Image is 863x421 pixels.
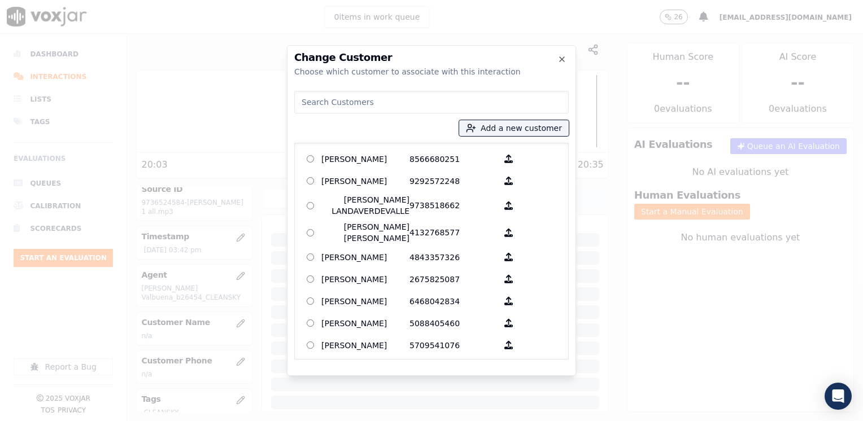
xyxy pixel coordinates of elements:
p: 2675825087 [409,270,498,288]
button: [PERSON_NAME] 6468042834 [498,292,520,310]
input: [PERSON_NAME] 4843357326 [307,253,314,261]
input: [PERSON_NAME] 6468042834 [307,297,314,305]
p: [PERSON_NAME] [321,150,409,168]
p: [PERSON_NAME] [321,314,409,332]
button: [PERSON_NAME] 4843357326 [498,248,520,266]
button: [PERSON_NAME] 5709541076 [498,336,520,354]
h2: Change Customer [294,52,569,63]
p: [PERSON_NAME] [321,358,409,376]
button: Add a new customer [459,120,569,136]
p: 5709541076 [409,336,498,354]
p: [PERSON_NAME] [321,248,409,266]
input: [PERSON_NAME] 9292572248 [307,177,314,185]
input: Search Customers [294,91,569,113]
p: 4843357326 [409,248,498,266]
p: [PERSON_NAME] [321,270,409,288]
p: [PERSON_NAME] [321,172,409,190]
button: [PERSON_NAME] 2163348023 [498,358,520,376]
button: [PERSON_NAME] 5088405460 [498,314,520,332]
button: [PERSON_NAME] 2675825087 [498,270,520,288]
p: 8566680251 [409,150,498,168]
input: [PERSON_NAME] LANDAVERDEVALLE 9738518662 [307,202,314,209]
p: 6468042834 [409,292,498,310]
input: [PERSON_NAME] 5088405460 [307,319,314,327]
button: [PERSON_NAME] 9292572248 [498,172,520,190]
button: [PERSON_NAME] [PERSON_NAME] 4132768577 [498,221,520,244]
input: [PERSON_NAME] 8566680251 [307,155,314,163]
p: [PERSON_NAME] [321,336,409,354]
input: [PERSON_NAME] [PERSON_NAME] 4132768577 [307,229,314,236]
p: [PERSON_NAME] LANDAVERDEVALLE [321,194,409,217]
div: Choose which customer to associate with this interaction [294,66,569,77]
div: Open Intercom Messenger [825,383,852,410]
button: [PERSON_NAME] LANDAVERDEVALLE 9738518662 [498,194,520,217]
input: [PERSON_NAME] 5709541076 [307,341,314,349]
p: 5088405460 [409,314,498,332]
p: 2163348023 [409,358,498,376]
p: 4132768577 [409,221,498,244]
input: [PERSON_NAME] 2675825087 [307,275,314,283]
p: [PERSON_NAME] [PERSON_NAME] [321,221,409,244]
p: [PERSON_NAME] [321,292,409,310]
button: [PERSON_NAME] 8566680251 [498,150,520,168]
p: 9738518662 [409,194,498,217]
p: 9292572248 [409,172,498,190]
